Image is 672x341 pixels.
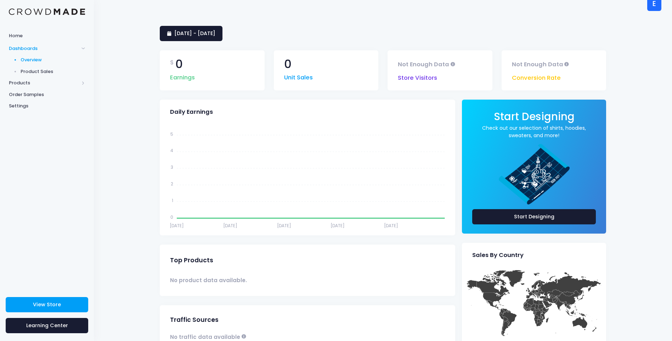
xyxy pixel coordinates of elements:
tspan: 1 [172,197,173,203]
a: Start Designing [472,209,596,224]
span: Traffic Sources [170,316,219,324]
span: No product data available. [170,276,247,284]
span: Start Designing [494,109,575,124]
span: Order Samples [9,91,85,98]
span: Not Enough Data [512,58,563,70]
span: No traffic data available [170,333,240,341]
span: 0 [175,58,183,70]
tspan: [DATE] [331,223,345,229]
span: Home [9,32,85,39]
a: Check out our selection of shirts, hoodies, sweaters, and more! [472,124,596,139]
span: Unit Sales [284,70,313,82]
span: Learning Center [26,322,68,329]
span: View Store [33,301,61,308]
span: Not Enough Data [398,58,449,70]
a: [DATE] - [DATE] [160,26,222,41]
span: Conversion Rate [512,70,561,83]
tspan: 4 [170,148,173,154]
tspan: [DATE] [170,223,184,229]
span: $ [170,58,174,67]
tspan: [DATE] [384,223,398,229]
a: Start Designing [494,115,575,122]
tspan: 2 [171,181,173,187]
span: 0 [284,58,292,70]
span: Earnings [170,70,195,82]
span: Overview [21,56,85,63]
tspan: 5 [170,131,173,137]
img: Logo [9,9,85,15]
span: Daily Earnings [170,108,213,116]
span: Settings [9,102,85,110]
span: Product Sales [21,68,85,75]
span: Sales By Country [472,252,524,259]
span: Products [9,79,79,86]
tspan: 3 [171,164,173,170]
tspan: [DATE] [223,223,237,229]
span: Dashboards [9,45,79,52]
tspan: [DATE] [277,223,291,229]
tspan: 0 [170,214,173,220]
span: Store Visitors [398,70,437,83]
a: Learning Center [6,318,88,333]
span: [DATE] - [DATE] [174,30,215,37]
a: View Store [6,297,88,312]
span: Top Products [170,257,213,264]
